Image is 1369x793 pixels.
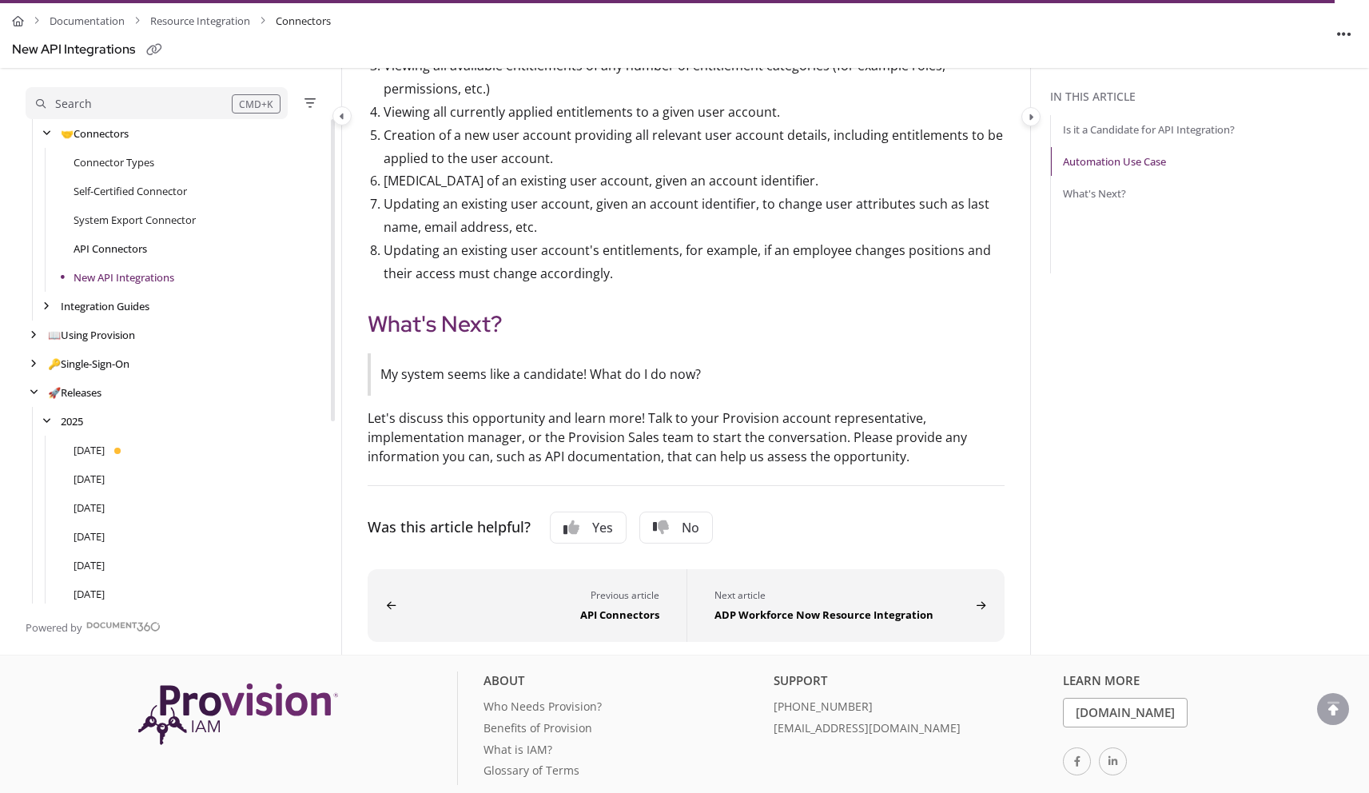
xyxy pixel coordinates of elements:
div: arrow [38,299,54,314]
a: Using Provision [48,327,135,343]
div: CMD+K [232,94,281,114]
div: Previous article [402,588,659,604]
a: July 2025 [74,471,105,487]
a: Single-Sign-On [48,356,129,372]
button: Category toggle [1021,107,1041,126]
span: Powered by [26,620,82,636]
p: My system seems like a candidate! What do I do now? [380,363,995,386]
a: [DOMAIN_NAME] [1063,698,1188,727]
button: Category toggle [332,106,352,126]
a: Self-Certified Connector [74,183,187,199]
div: scroll to top [1317,693,1349,725]
li: Creation of a new user account providing all relevant user account details, including entitlement... [384,124,1005,170]
p: Let's discuss this opportunity and learn more! Talk to your Provision account representative, imp... [368,408,1005,466]
img: Document360 [86,622,161,632]
span: Connectors [276,10,331,33]
a: June 2025 [74,500,105,516]
button: Copy link of [141,38,167,63]
a: Who Needs Provision? [484,698,762,719]
div: Was this article helpful? [368,516,531,539]
a: What's Next? [1063,185,1126,201]
img: Provision IAM Onboarding Platform [138,683,338,745]
span: 🤝 [61,126,74,141]
a: August 2025 [74,442,105,458]
button: Article more options [1331,21,1357,46]
a: April 2025 [74,557,105,573]
a: Benefits of Provision [484,719,762,741]
li: Updating an existing user account's entitlements, for example, if an employee changes positions a... [384,239,1005,285]
a: Glossary of Terms [484,762,762,783]
div: About [484,671,762,698]
div: Learn More [1063,671,1341,698]
li: Updating an existing user account, given an account identifier, to change user attributes such as... [384,193,1005,239]
div: New API Integrations [12,38,135,62]
h2: What's Next? [368,307,1005,341]
a: API Connectors [74,241,147,257]
span: 📖 [48,328,61,342]
button: API Connectors [368,569,686,642]
button: Search [26,87,288,119]
a: System Export Connector [74,212,196,228]
a: Automation Use Case [1063,153,1166,169]
button: No [639,512,713,544]
a: Resource Integration [150,10,250,33]
a: Home [12,10,24,33]
div: ADP Workforce Now Resource Integration [714,604,970,623]
div: In this article [1050,88,1363,106]
div: arrow [26,328,42,343]
button: Filter [300,94,320,113]
span: 🚀 [48,385,61,400]
a: [PHONE_NUMBER] [774,698,1052,719]
a: New API Integrations [74,269,174,285]
li: [MEDICAL_DATA] of an existing user account, given an account identifier. [384,169,1005,193]
a: Releases [48,385,101,400]
div: API Connectors [402,604,659,623]
a: Documentation [50,10,125,33]
div: arrow [38,126,54,141]
button: ADP Workforce Now Resource Integration [686,569,1005,642]
a: March 2025 [74,586,105,602]
div: arrow [26,385,42,400]
a: [EMAIL_ADDRESS][DOMAIN_NAME] [774,719,1052,741]
a: Connectors [61,126,129,141]
div: Search [55,95,92,113]
a: May 2025 [74,528,105,544]
div: Next article [714,588,970,604]
li: Viewing all available entitlements of any number of entitlement categories (for example roles, pe... [384,54,1005,101]
div: arrow [38,414,54,429]
span: 🔑 [48,357,61,371]
li: Viewing all currently applied entitlements to a given user account. [384,101,1005,124]
button: Yes [550,512,627,544]
a: 2025 [61,413,83,429]
a: Is it a Candidate for API Integration? [1063,122,1235,137]
div: Support [774,671,1052,698]
a: Connector Types [74,154,154,170]
a: Powered by Document360 - opens in a new tab [26,616,161,636]
div: arrow [26,357,42,372]
a: Integration Guides [61,298,149,314]
a: What is IAM? [484,741,762,763]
